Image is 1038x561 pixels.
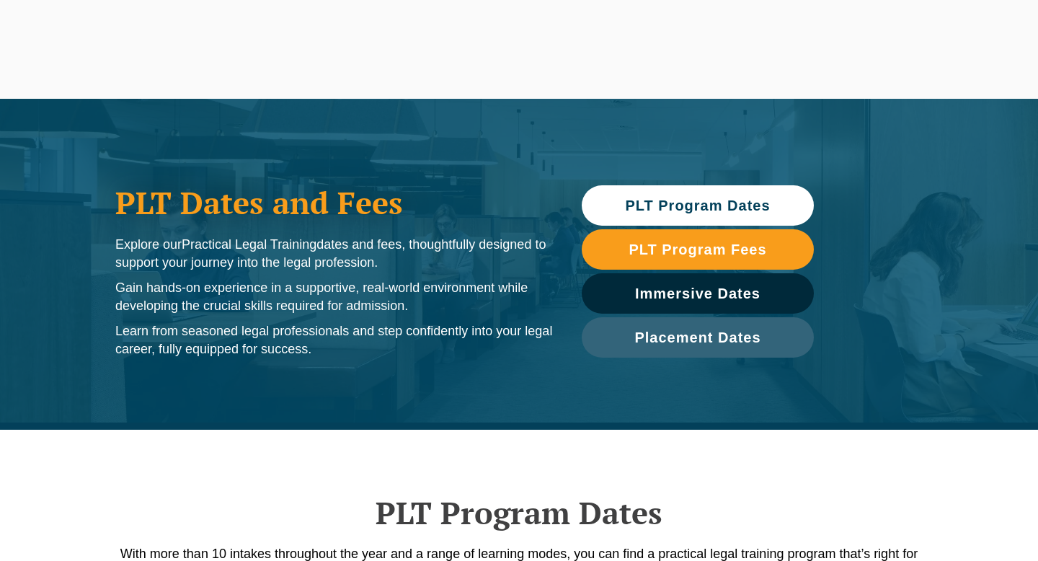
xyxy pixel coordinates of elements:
p: Learn from seasoned legal professionals and step confidently into your legal career, fully equipp... [115,322,553,358]
span: PLT Program Fees [629,242,766,257]
p: Gain hands-on experience in a supportive, real-world environment while developing the crucial ski... [115,279,553,315]
a: Placement Dates [582,317,814,358]
h1: PLT Dates and Fees [115,185,553,221]
span: Practical Legal Training [182,237,316,252]
h2: PLT Program Dates [108,495,930,531]
span: Placement Dates [634,330,760,345]
a: Immersive Dates [582,273,814,314]
p: Explore our dates and fees, thoughtfully designed to support your journey into the legal profession. [115,236,553,272]
a: PLT Program Dates [582,185,814,226]
span: PLT Program Dates [625,198,770,213]
a: PLT Program Fees [582,229,814,270]
span: Immersive Dates [635,286,760,301]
